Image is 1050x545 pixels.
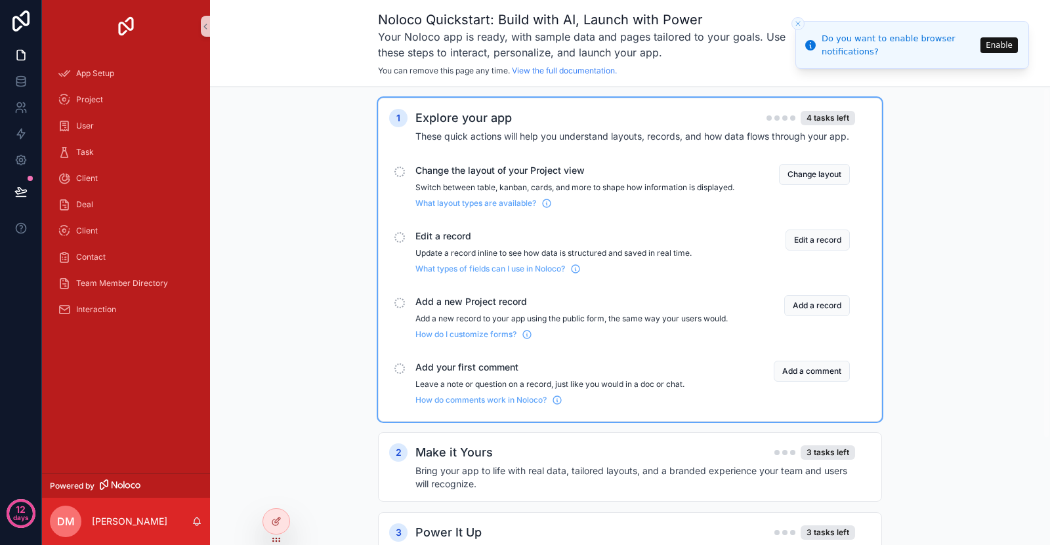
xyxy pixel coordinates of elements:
[512,66,617,75] a: View the full documentation.
[57,514,75,529] span: DM
[42,52,210,338] div: scrollable content
[50,114,202,138] a: User
[76,226,98,236] span: Client
[378,29,797,60] h3: Your Noloco app is ready, with sample data and pages tailored to your goals. Use these steps to i...
[50,298,202,321] a: Interaction
[378,10,797,29] h1: Noloco Quickstart: Build with AI, Launch with Power
[50,481,94,491] span: Powered by
[76,252,106,262] span: Contact
[115,16,136,37] img: App logo
[76,278,168,289] span: Team Member Directory
[50,140,202,164] a: Task
[50,62,202,85] a: App Setup
[980,37,1018,53] button: Enable
[50,167,202,190] a: Client
[16,503,26,516] p: 12
[822,32,976,58] div: Do you want to enable browser notifications?
[76,173,98,184] span: Client
[76,121,94,131] span: User
[50,193,202,216] a: Deal
[378,66,510,75] span: You can remove this page any time.
[42,474,210,498] a: Powered by
[76,94,103,105] span: Project
[791,17,805,30] button: Close toast
[50,245,202,269] a: Contact
[50,219,202,243] a: Client
[92,515,167,528] p: [PERSON_NAME]
[50,88,202,111] a: Project
[13,508,29,527] p: days
[76,147,94,157] span: Task
[76,68,114,79] span: App Setup
[76,304,116,315] span: Interaction
[76,199,93,210] span: Deal
[50,272,202,295] a: Team Member Directory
